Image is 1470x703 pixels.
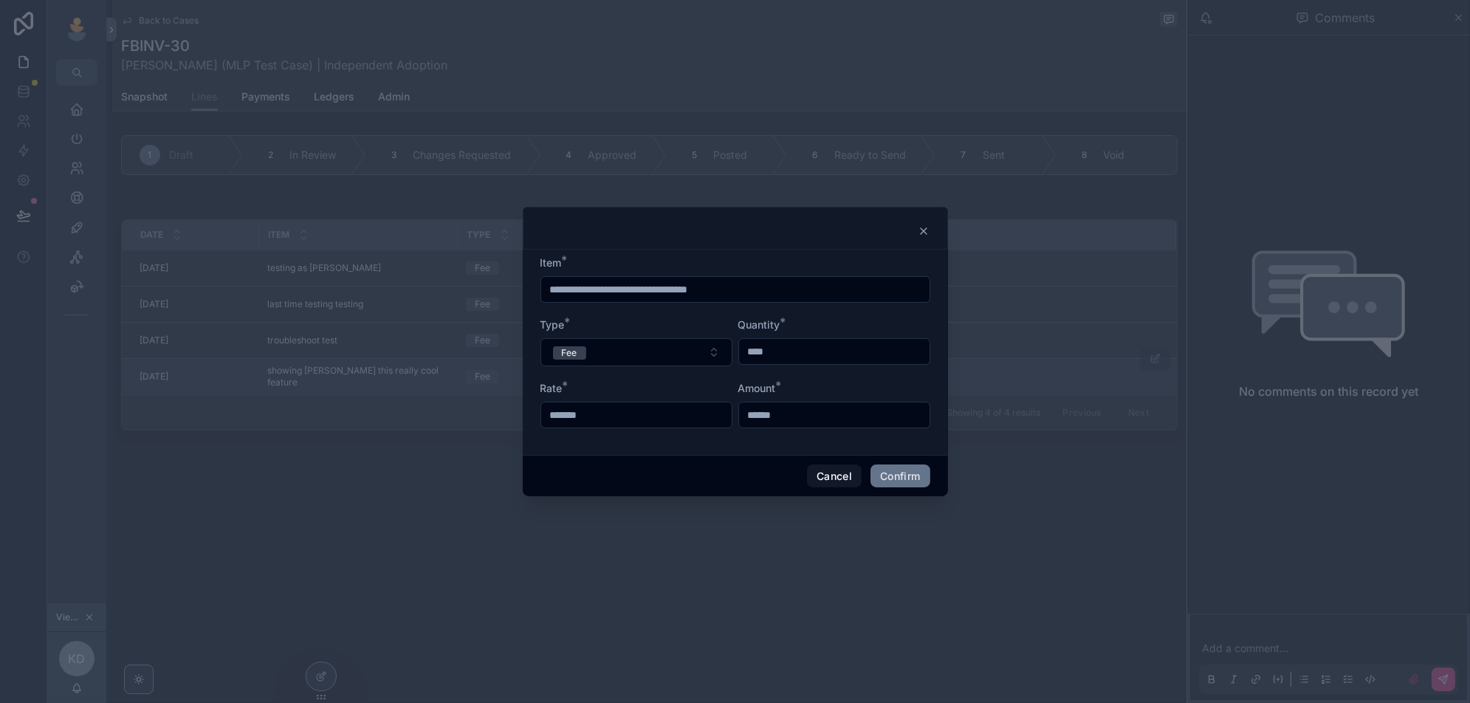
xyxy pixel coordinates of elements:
button: Confirm [870,464,930,488]
span: Rate [540,382,563,394]
span: Quantity [738,318,780,331]
div: Fee [562,346,577,360]
span: Amount [738,382,776,394]
span: Item [540,256,562,269]
span: Type [540,318,565,331]
button: Select Button [540,338,732,366]
button: Cancel [807,464,862,488]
